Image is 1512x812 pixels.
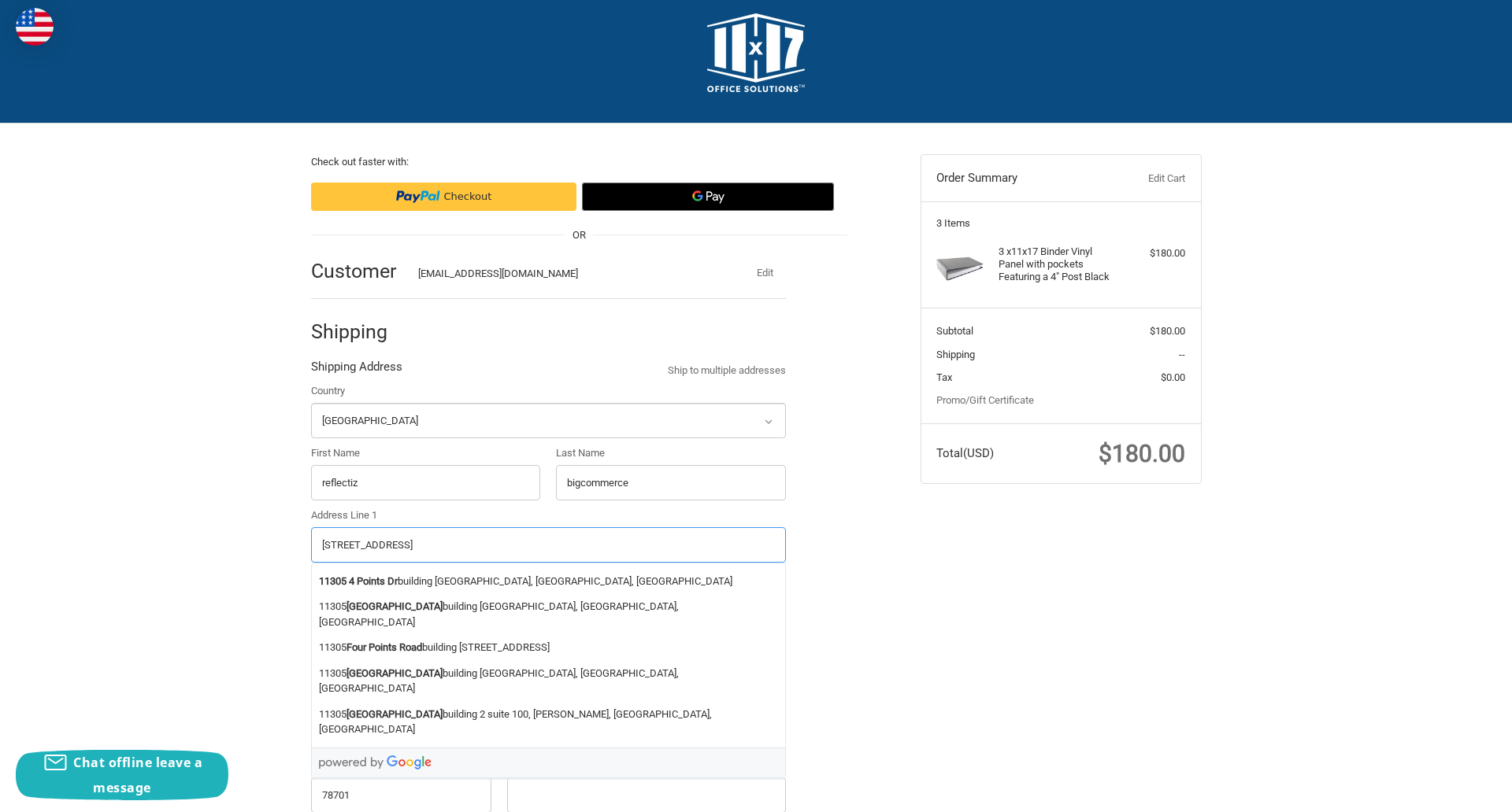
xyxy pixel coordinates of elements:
span: Tax [936,371,952,383]
h4: 3 x 11x17 Binder Vinyl Panel with pockets Featuring a 4" Post Black [999,245,1119,284]
p: Check out faster with: [311,154,847,170]
label: Country [311,383,786,399]
h3: Order Summary [936,171,1107,186]
div: [EMAIL_ADDRESS][DOMAIN_NAME] [418,266,714,282]
li: building [GEOGRAPHIC_DATA], [GEOGRAPHIC_DATA], [GEOGRAPHIC_DATA] [312,568,785,594]
label: Address Line 1 [311,507,786,523]
strong: [GEOGRAPHIC_DATA] [346,666,443,681]
span: Chat offline leave a message [73,754,202,796]
span: -- [1179,349,1185,360]
label: Last Name [556,445,786,461]
h2: Customer [311,259,403,283]
span: OR [565,227,594,243]
img: 11x17.com [707,13,805,92]
a: Edit Cart [1107,171,1185,186]
a: Promo/Gift Certificate [936,394,1034,406]
li: 11305 building [STREET_ADDRESS] [312,635,785,661]
strong: [GEOGRAPHIC_DATA] [346,599,443,615]
li: 11305 building [GEOGRAPHIC_DATA], [GEOGRAPHIC_DATA], [GEOGRAPHIC_DATA] [312,594,785,635]
label: First Name [311,445,541,461]
span: $180.00 [1099,440,1185,467]
iframe: PayPal-paypal [311,183,576,211]
span: Total (USD) [936,446,994,460]
h2: Shipping [311,319,403,344]
button: Edit [745,262,786,284]
strong: Four Points Road [346,640,422,655]
strong: 11305 [319,574,346,589]
button: Chat offline leave a message [16,750,228,800]
span: $180.00 [1150,325,1185,337]
button: Google Pay [582,183,834,211]
span: Shipping [936,349,975,360]
div: $180.00 [1123,245,1185,261]
legend: Shipping Address [311,358,402,383]
img: duty and tax information for United States [16,8,54,46]
li: 11305 building [GEOGRAPHIC_DATA], [GEOGRAPHIC_DATA], [GEOGRAPHIC_DATA] [312,660,785,701]
h3: 3 Items [936,217,1185,230]
a: Ship to multiple addresses [668,363,786,378]
strong: [GEOGRAPHIC_DATA] [346,707,443,722]
strong: 4 Points Dr [349,574,398,589]
span: $0.00 [1161,371,1185,383]
span: Subtotal [936,325,973,337]
li: 11305 building 2 suite 100, [PERSON_NAME], [GEOGRAPHIC_DATA], [GEOGRAPHIC_DATA] [312,701,785,742]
